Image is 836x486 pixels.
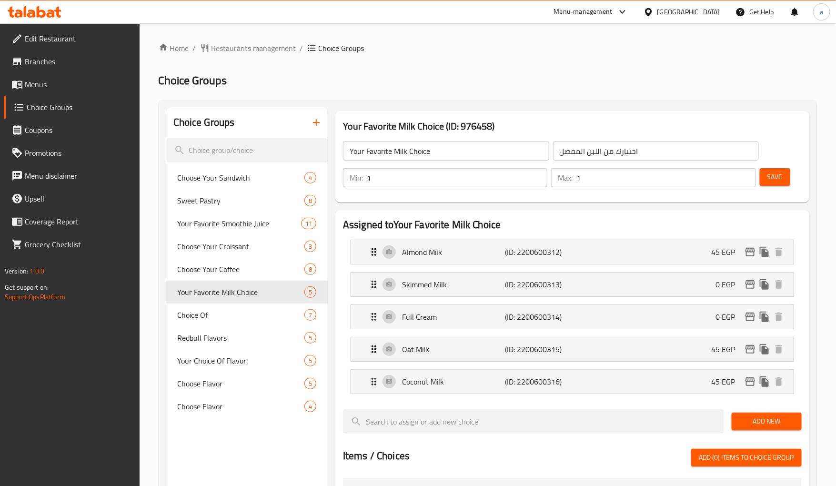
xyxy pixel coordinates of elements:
[343,449,410,463] h2: Items / Choices
[304,378,316,389] div: Choices
[757,277,772,292] button: duplicate
[5,265,28,277] span: Version:
[4,119,140,142] a: Coupons
[351,240,794,264] div: Expand
[178,263,304,275] span: Choose Your Coffee
[25,170,132,182] span: Menu disclaimer
[505,344,574,355] p: (ID: 2200600315)
[174,115,235,130] h2: Choice Groups
[27,101,132,113] span: Choice Groups
[166,166,328,189] div: Choose Your Sandwich4
[343,218,802,232] h2: Assigned to Your Favorite Milk Choice
[178,286,304,298] span: Your Favorite Milk Choice
[159,42,189,54] a: Home
[25,79,132,90] span: Menus
[166,395,328,418] div: Choose Flavor4
[351,305,794,329] div: Expand
[200,42,296,54] a: Restaurants management
[743,342,757,356] button: edit
[305,265,316,274] span: 8
[772,342,786,356] button: delete
[178,378,304,389] span: Choose Flavor
[25,124,132,136] span: Coupons
[159,42,817,54] nav: breadcrumb
[712,376,743,387] p: 45 EGP
[743,310,757,324] button: edit
[343,268,802,301] li: Expand
[305,196,316,205] span: 8
[739,415,794,427] span: Add New
[351,337,794,361] div: Expand
[305,242,316,251] span: 3
[4,233,140,256] a: Grocery Checklist
[716,311,743,323] p: 0 EGP
[159,70,227,91] span: Choice Groups
[402,311,505,323] p: Full Cream
[301,218,316,229] div: Choices
[343,333,802,365] li: Expand
[304,332,316,344] div: Choices
[4,27,140,50] a: Edit Restaurant
[178,355,304,366] span: Your Choice Of Flavor:
[305,173,316,182] span: 4
[760,168,790,186] button: Save
[166,281,328,304] div: Your Favorite Milk Choice5
[558,172,573,183] p: Max:
[166,258,328,281] div: Choose Your Coffee8
[343,236,802,268] li: Expand
[343,119,802,134] h3: Your Favorite Milk Choice (ID: 976458)
[351,370,794,394] div: Expand
[657,7,720,17] div: [GEOGRAPHIC_DATA]
[178,195,304,206] span: Sweet Pastry
[178,332,304,344] span: Redbull Flavors
[305,288,316,297] span: 5
[712,344,743,355] p: 45 EGP
[304,401,316,412] div: Choices
[716,279,743,290] p: 0 EGP
[305,334,316,343] span: 5
[757,245,772,259] button: duplicate
[25,56,132,67] span: Branches
[505,279,574,290] p: (ID: 2200600313)
[505,246,574,258] p: (ID: 2200600312)
[772,245,786,259] button: delete
[302,219,316,228] span: 11
[193,42,196,54] li: /
[772,310,786,324] button: delete
[757,375,772,389] button: duplicate
[166,189,328,212] div: Sweet Pastry8
[25,216,132,227] span: Coverage Report
[5,281,49,294] span: Get support on:
[772,375,786,389] button: delete
[757,310,772,324] button: duplicate
[305,356,316,365] span: 5
[25,193,132,204] span: Upsell
[505,376,574,387] p: (ID: 2200600316)
[305,311,316,320] span: 7
[166,235,328,258] div: Choose Your Croissant3
[178,401,304,412] span: Choose Flavor
[305,379,316,388] span: 5
[743,277,757,292] button: edit
[402,344,505,355] p: Oat Milk
[304,309,316,321] div: Choices
[212,42,296,54] span: Restaurants management
[5,291,65,303] a: Support.OpsPlatform
[4,142,140,164] a: Promotions
[712,246,743,258] p: 45 EGP
[402,279,505,290] p: Skimmed Milk
[820,7,823,17] span: a
[166,138,328,162] input: search
[554,6,613,18] div: Menu-management
[319,42,364,54] span: Choice Groups
[166,349,328,372] div: Your Choice Of Flavor:5
[4,50,140,73] a: Branches
[304,241,316,252] div: Choices
[4,96,140,119] a: Choice Groups
[743,375,757,389] button: edit
[350,172,363,183] p: Min:
[30,265,44,277] span: 1.0.0
[4,73,140,96] a: Menus
[732,413,802,430] button: Add New
[757,342,772,356] button: duplicate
